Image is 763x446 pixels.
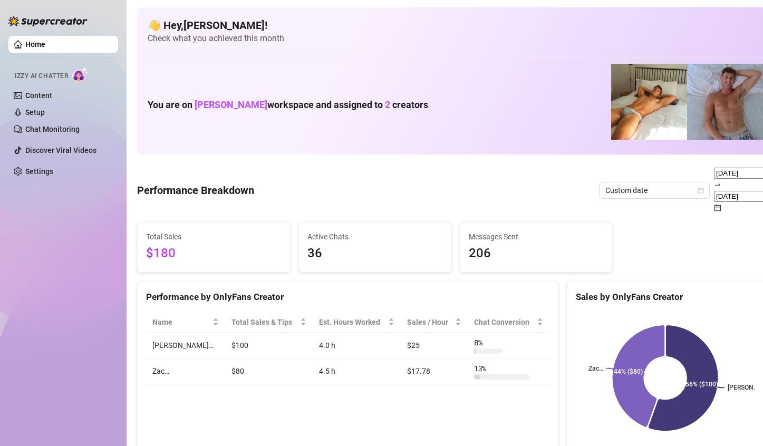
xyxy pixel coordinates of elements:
td: $25 [401,333,467,358]
th: Chat Conversion [468,312,549,333]
span: Active Chats [307,231,442,243]
span: Sales / Hour [407,316,452,328]
span: 13 % [474,363,491,374]
text: Zac… [588,364,603,372]
span: $180 [146,244,281,264]
span: swap-right [714,181,721,188]
span: Messages Sent [469,231,604,243]
img: logo-BBDzfeDw.svg [8,16,88,26]
th: Total Sales & Tips [225,312,313,333]
div: Est. Hours Worked [319,316,386,328]
th: Sales / Hour [401,312,467,333]
span: Total Sales & Tips [231,316,298,328]
td: $17.78 [401,358,467,384]
span: Custom date [605,182,703,198]
span: [PERSON_NAME] [195,99,267,110]
span: calendar [714,204,721,211]
img: Joey [687,64,763,140]
td: 4.5 h [313,358,401,384]
span: 36 [307,244,442,264]
a: Setup [25,108,45,117]
a: Settings [25,167,53,176]
span: Total Sales [146,231,281,243]
td: Zac… [146,358,225,384]
img: Zac [611,64,687,140]
span: Check what you achieved this month [148,33,763,44]
td: $80 [225,358,313,384]
td: [PERSON_NAME]… [146,333,225,358]
a: Content [25,91,52,100]
th: Name [146,312,225,333]
h4: Performance Breakdown [137,183,254,198]
td: 4.0 h [313,333,401,358]
span: 206 [469,244,604,264]
img: AI Chatter [72,67,89,82]
h1: You are on workspace and assigned to creators [148,99,428,111]
a: Chat Monitoring [25,125,80,133]
div: Performance by OnlyFans Creator [146,290,549,304]
span: Name [152,316,210,328]
a: Discover Viral Videos [25,146,96,154]
span: Izzy AI Chatter [15,71,68,81]
h4: 👋 Hey, [PERSON_NAME] ! [148,18,763,33]
span: to [714,180,721,189]
span: 8 % [474,337,491,348]
span: Chat Conversion [474,316,535,328]
a: Home [25,40,45,49]
span: calendar [698,187,704,193]
td: $100 [225,333,313,358]
span: 2 [385,99,390,110]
